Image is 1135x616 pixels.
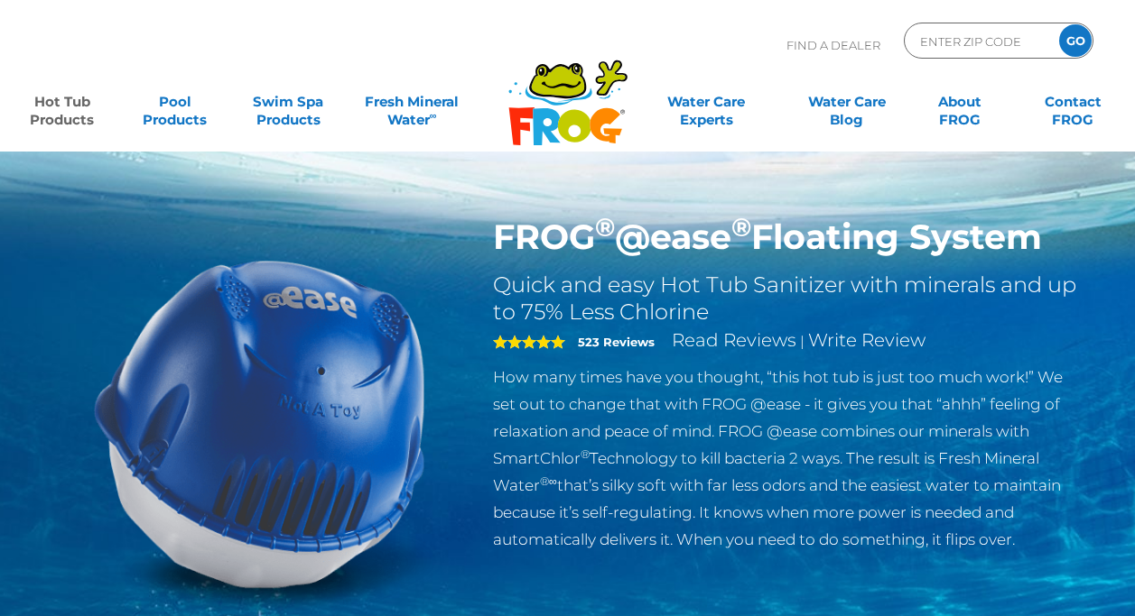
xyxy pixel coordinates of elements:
[635,84,777,120] a: Water CareExperts
[786,23,880,68] p: Find A Dealer
[18,84,106,120] a: Hot TubProducts
[1029,84,1117,120] a: ContactFROG
[595,211,615,243] sup: ®
[498,36,637,146] img: Frog Products Logo
[916,84,1003,120] a: AboutFROG
[540,474,557,488] sup: ®∞
[493,335,565,349] span: 5
[800,333,805,350] span: |
[672,329,796,351] a: Read Reviews
[430,109,437,122] sup: ∞
[803,84,890,120] a: Water CareBlog
[578,335,655,349] strong: 523 Reviews
[1059,24,1092,57] input: GO
[731,211,751,243] sup: ®
[493,216,1083,258] h1: FROG @ease Floating System
[358,84,468,120] a: Fresh MineralWater∞
[808,329,926,351] a: Write Review
[493,271,1083,326] h2: Quick and easy Hot Tub Sanitizer with minerals and up to 75% Less Chlorine
[131,84,219,120] a: PoolProducts
[581,447,590,461] sup: ®
[493,363,1083,553] p: How many times have you thought, “this hot tub is just too much work!” We set out to change that ...
[244,84,331,120] a: Swim SpaProducts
